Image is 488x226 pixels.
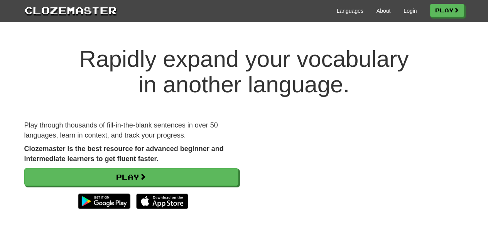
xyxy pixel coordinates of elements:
a: Clozemaster [24,3,117,17]
img: Get it on Google Play [74,190,134,213]
a: Login [404,7,417,15]
p: Play through thousands of fill-in-the-blank sentences in over 50 languages, learn in context, and... [24,121,238,140]
a: Languages [337,7,363,15]
strong: Clozemaster is the best resource for advanced beginner and intermediate learners to get fluent fa... [24,145,224,163]
a: Play [24,168,238,186]
a: About [377,7,391,15]
a: Play [430,4,464,17]
img: Download_on_the_App_Store_Badge_US-UK_135x40-25178aeef6eb6b83b96f5f2d004eda3bffbb37122de64afbaef7... [136,194,188,209]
